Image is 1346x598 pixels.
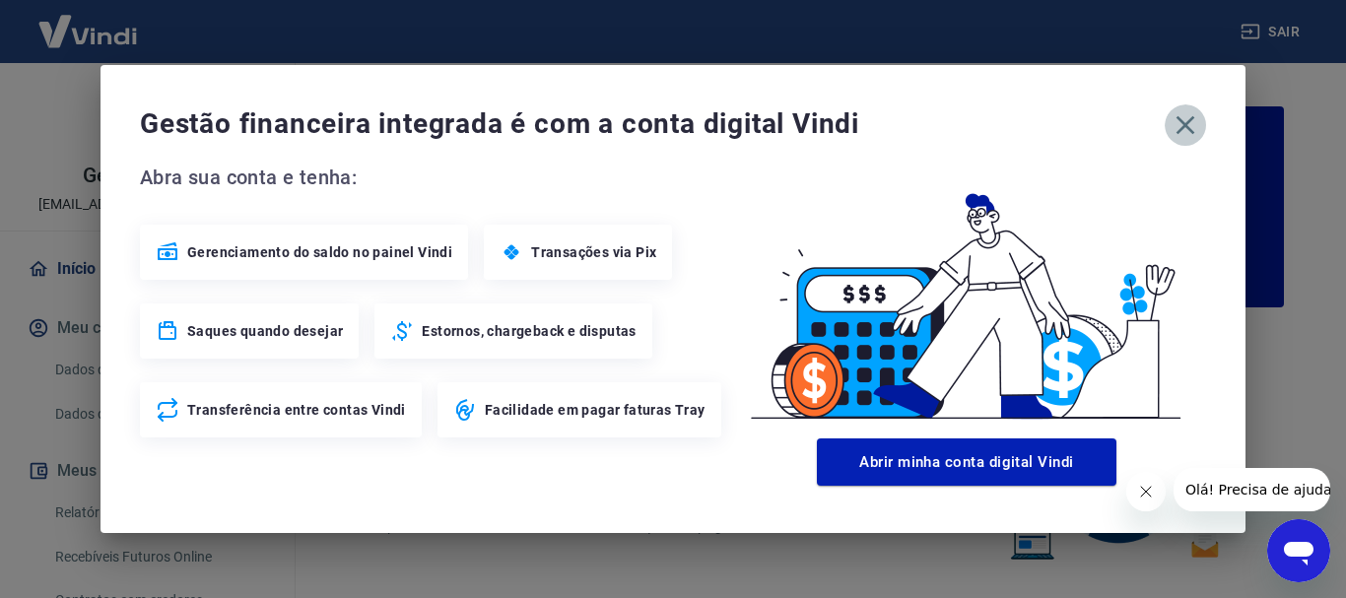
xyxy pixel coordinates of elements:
[1126,472,1166,511] iframe: Fechar mensagem
[140,104,1165,144] span: Gestão financeira integrada é com a conta digital Vindi
[187,400,406,420] span: Transferência entre contas Vindi
[1174,468,1330,511] iframe: Mensagem da empresa
[727,162,1206,431] img: Good Billing
[187,242,452,262] span: Gerenciamento do saldo no painel Vindi
[140,162,727,193] span: Abra sua conta e tenha:
[187,321,343,341] span: Saques quando desejar
[12,14,166,30] span: Olá! Precisa de ajuda?
[531,242,656,262] span: Transações via Pix
[1267,519,1330,582] iframe: Botão para abrir a janela de mensagens
[817,438,1116,486] button: Abrir minha conta digital Vindi
[422,321,636,341] span: Estornos, chargeback e disputas
[485,400,706,420] span: Facilidade em pagar faturas Tray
